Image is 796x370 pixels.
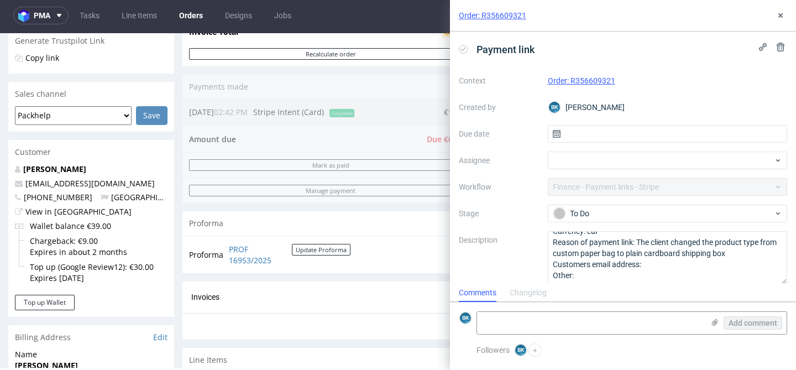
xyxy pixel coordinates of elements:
label: Description [459,233,539,282]
button: Recalculate order [189,15,473,27]
span: Wallet balance €39.00 [30,187,154,199]
td: Proforma [189,210,226,233]
figcaption: BK [515,345,526,356]
div: Changelog [510,284,547,302]
a: Copy link [25,19,59,30]
span: [PHONE_NUMBER] [15,159,92,169]
label: Workflow [459,180,539,194]
button: Send [751,112,781,128]
span: Followers [476,346,510,355]
figcaption: BK [549,102,560,113]
div: Sales channel [8,49,174,73]
span: Invoice [741,259,774,268]
span: Top up (Google Review12): €30.00 [30,228,154,239]
a: View in [GEOGRAPHIC_DATA] [25,173,132,184]
button: Update Proforma [292,211,350,222]
a: Edit [153,299,167,310]
div: Customer [8,107,174,131]
a: Tasks [73,7,106,24]
a: [PERSON_NAME] [23,131,86,141]
button: Top up Wallet [15,262,75,277]
span: Invoices [191,259,219,268]
label: Due date [459,127,539,140]
span: pma [34,12,50,19]
textarea: Amount: 638,10 Currency: eur Reason of payment link: The client changed the product type from cus... [548,231,788,284]
div: Line Items [182,315,788,339]
strong: [PERSON_NAME] [15,327,78,337]
label: Created by [459,101,539,114]
span: Payment link [472,40,539,59]
span: Name [15,316,167,327]
img: share_image_120x120.png [498,112,511,126]
span: Expires [DATE] [30,239,154,251]
input: Type to create new task [500,211,779,229]
label: Context [459,74,539,87]
a: Order: R356609321 [459,10,526,21]
div: No invoices yet [182,280,788,299]
label: Stage [459,207,539,220]
span: Expires in about 2 months [30,213,154,225]
div: [PERSON_NAME] [548,98,788,116]
figcaption: BK [460,312,471,324]
input: Save [136,73,167,92]
a: Jobs [268,7,298,24]
a: Designs [218,7,259,24]
button: + [528,343,542,357]
span: Chargeback: €9.00 [30,202,154,213]
button: Invoice [737,257,779,270]
img: logo [18,9,34,22]
div: Comments [459,284,496,302]
a: PROF 16953/2025 [229,211,292,232]
div: Set due date [714,185,779,198]
a: Order: R356609321 [548,76,615,85]
a: Line Items [115,7,164,24]
label: Assignee [459,154,539,167]
div: Payment link [517,179,562,204]
div: To Do [553,207,773,220]
div: Billing Address [8,292,174,316]
span: [GEOGRAPHIC_DATA] [101,159,188,169]
div: To Do [518,181,542,190]
span: Tasks [498,160,518,171]
a: Orders [172,7,210,24]
a: View all [758,161,781,171]
a: [EMAIL_ADDRESS][DOMAIN_NAME] [25,145,155,155]
div: Proforma [182,178,479,202]
button: pma [13,7,69,24]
